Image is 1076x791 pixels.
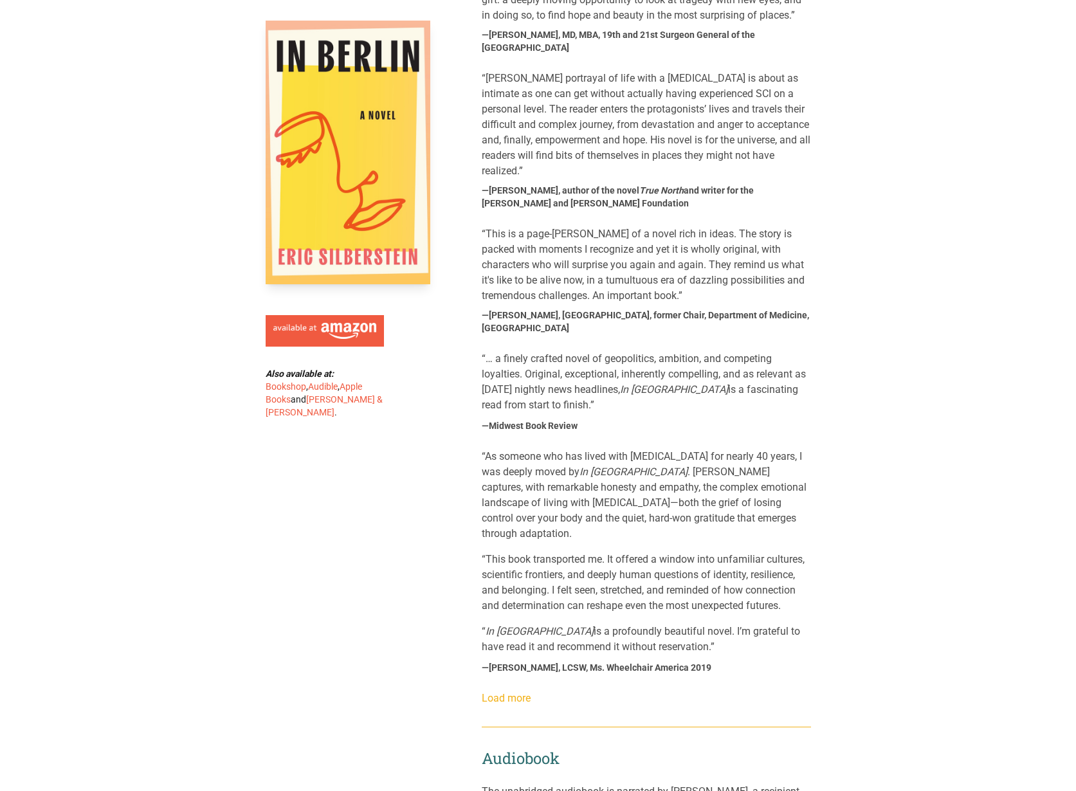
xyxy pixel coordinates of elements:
p: “This book transported me. It offered a window into unfamiliar cultures, scientific frontiers, an... [482,552,811,614]
a: Available at Amazon [266,310,384,347]
i: In [GEOGRAPHIC_DATA] [486,625,594,637]
i: In [GEOGRAPHIC_DATA] [620,383,728,395]
cite: —[PERSON_NAME], author of the novel and writer for the [PERSON_NAME] and [PERSON_NAME] Foundation [482,184,811,210]
h2: Audiobook [482,748,811,768]
blockquote: “This is a page-[PERSON_NAME] of a novel rich in ideas. The story is packed with moments I recogn... [482,226,811,304]
cite: —Midwest Book Review [482,419,578,432]
a: Audible [308,381,338,392]
cite: —[PERSON_NAME], [GEOGRAPHIC_DATA], former Chair, Department of Medicine, [GEOGRAPHIC_DATA] [482,309,811,334]
a: [PERSON_NAME] & [PERSON_NAME] [266,394,383,417]
blockquote: “… a finely crafted novel of geopolitics, ambition, and competing loyalties. Original, exceptiona... [482,351,811,413]
img: Cover of In Berlin [266,21,430,284]
p: “ is a profoundly beautiful novel. I’m grateful to have read it and recommend it without reservat... [482,624,811,655]
a: Bookshop [266,381,306,392]
b: Also available at: [266,368,334,379]
cite: —[PERSON_NAME], LCSW, Ms. Wheelchair America 2019 [482,661,711,674]
blockquote: “[PERSON_NAME] portrayal of life with a [MEDICAL_DATA] is about as intimate as one can get withou... [482,71,811,179]
i: True North [639,185,684,195]
i: In [GEOGRAPHIC_DATA] [579,466,688,478]
img: Available at Amazon [273,323,376,340]
cite: —[PERSON_NAME], MD, MBA, 19th and 21st Surgeon General of the [GEOGRAPHIC_DATA] [482,28,811,54]
p: “As someone who has lived with [MEDICAL_DATA] for nearly 40 years, I was deeply moved by . [PERSO... [482,449,811,541]
div: , , and . [266,367,389,419]
a: Load more [482,692,531,704]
